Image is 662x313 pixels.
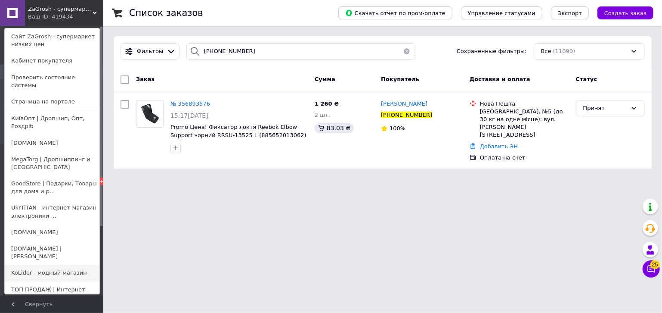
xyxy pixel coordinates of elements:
input: Поиск по номеру заказа, ФИО покупателя, номеру телефона, Email, номеру накладной [186,43,415,60]
span: 2 шт. [315,112,330,118]
a: Фото товару [136,100,164,128]
a: Кабинет покупателя [5,53,99,69]
span: Экспорт [558,10,582,16]
span: (11090) [553,48,575,54]
h1: Список заказов [129,8,203,18]
div: Нова Пошта [480,100,569,108]
span: Статус [576,76,597,82]
div: [GEOGRAPHIC_DATA], №5 (до 30 кг на одне місце): вул. [PERSON_NAME][STREET_ADDRESS] [480,108,569,139]
a: Promo Цена! Фиксатор локтя Reebok Elbow Support чорний RRSU-13525 L (885652013062) - только на [D... [170,124,306,146]
button: Чат с покупателем25 [643,260,660,278]
span: [PERSON_NAME] [381,100,427,107]
a: Проверить состояние системы [5,69,99,94]
button: Очистить [398,43,415,60]
a: Добавить ЭН [480,143,518,150]
button: Экспорт [551,6,589,19]
a: [DOMAIN_NAME] [5,224,99,241]
button: Скачать отчет по пром-оплате [338,6,452,19]
span: Все [541,47,551,56]
span: Фильтры [137,47,164,56]
a: [DOMAIN_NAME] | [PERSON_NAME] [5,241,99,265]
a: Создать заказ [589,9,653,16]
span: Создать заказ [604,10,647,16]
div: Ваш ID: 419434 [28,13,64,21]
span: [PHONE_NUMBER] [381,112,432,118]
button: Управление статусами [461,6,542,19]
a: [DOMAIN_NAME] [5,135,99,151]
a: № 356893576 [170,100,210,107]
a: ТОП ПРОДАЖ | Интернет-супермаркет «NUKLE... [5,282,99,306]
span: 25 [650,260,660,269]
span: Сохраненные фильтры: [457,47,527,56]
span: Управление статусами [468,10,535,16]
div: Принят [583,104,627,113]
span: ZaGrosh - супермаркет низких цен [28,5,93,13]
a: Страница на портале [5,94,99,110]
img: Фото товару [136,100,163,127]
span: Скачать отчет по пром-оплате [345,9,445,17]
button: Создать заказ [597,6,653,19]
span: Покупатель [381,76,419,82]
a: KoLider - модный магазин [5,265,99,281]
div: 83.03 ₴ [315,123,354,133]
a: MegaTorg | Дропшиппинг и [GEOGRAPHIC_DATA] [5,151,99,175]
a: [PERSON_NAME] [381,100,427,108]
span: 100% [390,125,405,131]
span: 1 260 ₴ [315,100,339,107]
a: GoodStore | Подарки, Товары для дома и р... [5,175,99,200]
span: Заказ [136,76,155,82]
span: Сумма [315,76,335,82]
a: UkrTiTAN - интернет-магазин электроники ... [5,200,99,224]
span: Доставка и оплата [470,76,530,82]
a: Сайт ZaGrosh - супермаркет низких цен [5,28,99,53]
a: КиївОпт | Дропшип, Опт, Роздріб [5,110,99,135]
div: Оплата на счет [480,154,569,162]
span: 15:17[DATE] [170,112,208,119]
